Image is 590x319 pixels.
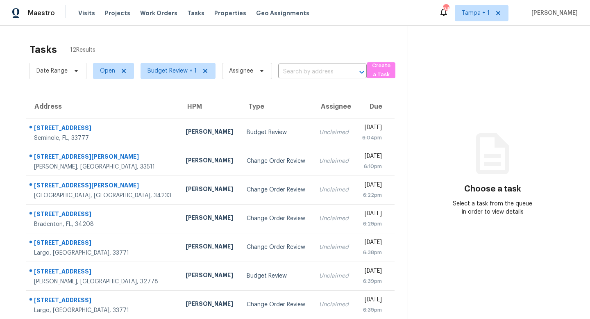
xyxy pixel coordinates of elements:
[34,249,172,257] div: Largo, [GEOGRAPHIC_DATA], 33771
[319,243,349,251] div: Unclaimed
[34,153,172,163] div: [STREET_ADDRESS][PERSON_NAME]
[247,243,306,251] div: Change Order Review
[319,186,349,194] div: Unclaimed
[362,306,382,314] div: 6:39pm
[247,214,306,223] div: Change Order Review
[186,185,234,195] div: [PERSON_NAME]
[313,95,356,118] th: Assignee
[362,191,382,199] div: 6:22pm
[362,248,382,257] div: 6:38pm
[34,220,172,228] div: Bradenton, FL, 34208
[362,123,382,134] div: [DATE]
[26,95,179,118] th: Address
[362,210,382,220] div: [DATE]
[464,185,521,193] h3: Choose a task
[36,67,68,75] span: Date Range
[34,239,172,249] div: [STREET_ADDRESS]
[362,267,382,277] div: [DATE]
[34,267,172,278] div: [STREET_ADDRESS]
[247,186,306,194] div: Change Order Review
[319,272,349,280] div: Unclaimed
[28,9,55,17] span: Maestro
[319,157,349,165] div: Unclaimed
[256,9,309,17] span: Geo Assignments
[247,128,306,137] div: Budget Review
[462,9,490,17] span: Tampa + 1
[362,238,382,248] div: [DATE]
[78,9,95,17] span: Visits
[100,67,115,75] span: Open
[229,67,253,75] span: Assignee
[356,66,368,78] button: Open
[34,191,172,200] div: [GEOGRAPHIC_DATA], [GEOGRAPHIC_DATA], 34233
[247,157,306,165] div: Change Order Review
[240,95,312,118] th: Type
[34,210,172,220] div: [STREET_ADDRESS]
[186,214,234,224] div: [PERSON_NAME]
[319,214,349,223] div: Unclaimed
[371,61,391,80] span: Create a Task
[34,296,172,306] div: [STREET_ADDRESS]
[147,67,197,75] span: Budget Review + 1
[247,301,306,309] div: Change Order Review
[362,134,382,142] div: 6:04pm
[362,277,382,285] div: 6:39pm
[186,300,234,310] div: [PERSON_NAME]
[186,156,234,166] div: [PERSON_NAME]
[214,9,246,17] span: Properties
[140,9,177,17] span: Work Orders
[179,95,240,118] th: HPM
[34,124,172,134] div: [STREET_ADDRESS]
[319,301,349,309] div: Unclaimed
[34,278,172,286] div: [PERSON_NAME], [GEOGRAPHIC_DATA], 32778
[362,152,382,162] div: [DATE]
[186,242,234,253] div: [PERSON_NAME]
[355,95,395,118] th: Due
[362,220,382,228] div: 6:29pm
[34,163,172,171] div: [PERSON_NAME], [GEOGRAPHIC_DATA], 33511
[319,128,349,137] div: Unclaimed
[278,66,344,78] input: Search by address
[528,9,578,17] span: [PERSON_NAME]
[362,181,382,191] div: [DATE]
[187,10,204,16] span: Tasks
[443,5,449,13] div: 94
[70,46,95,54] span: 12 Results
[247,272,306,280] div: Budget Review
[186,128,234,138] div: [PERSON_NAME]
[105,9,130,17] span: Projects
[367,62,395,78] button: Create a Task
[362,296,382,306] div: [DATE]
[450,200,535,216] div: Select a task from the queue in order to view details
[34,134,172,142] div: Seminole, FL, 33777
[34,306,172,314] div: Largo, [GEOGRAPHIC_DATA], 33771
[34,181,172,191] div: [STREET_ADDRESS][PERSON_NAME]
[29,46,57,54] h2: Tasks
[186,271,234,281] div: [PERSON_NAME]
[362,162,382,171] div: 6:10pm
